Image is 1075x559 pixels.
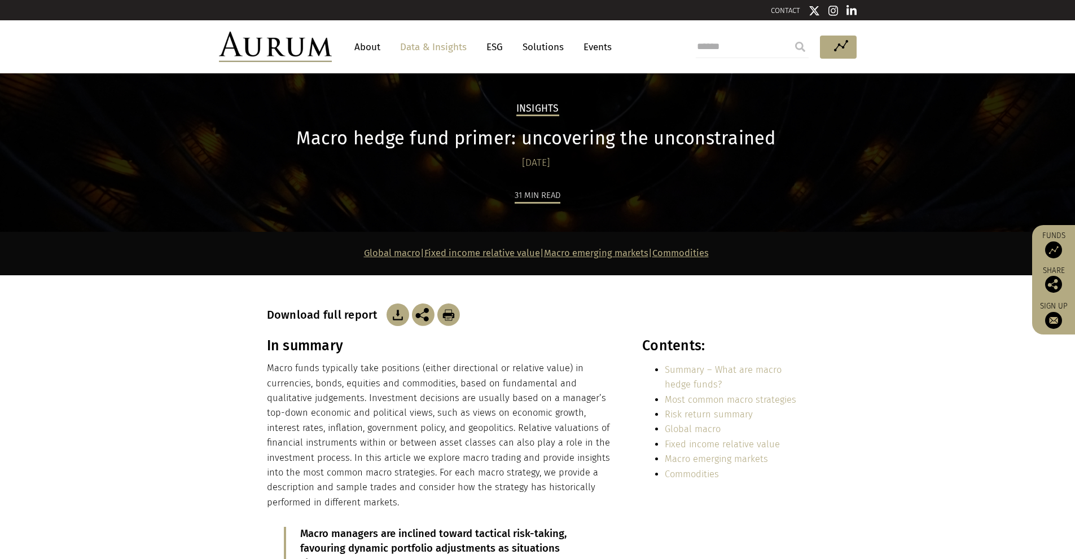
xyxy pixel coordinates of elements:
a: CONTACT [771,6,800,15]
a: Funds [1038,231,1069,258]
a: Commodities [652,248,709,258]
a: ESG [481,37,508,58]
div: 31 min read [515,188,560,204]
img: Share this post [1045,276,1062,293]
input: Submit [789,36,811,58]
img: Instagram icon [828,5,839,16]
img: Aurum [219,32,332,62]
p: Macro funds typically take positions (either directional or relative value) in currencies, bonds,... [267,361,618,510]
img: Share this post [412,303,435,326]
h1: Macro hedge fund primer: uncovering the unconstrained [267,127,806,149]
img: Access Funds [1045,241,1062,258]
img: Twitter icon [809,5,820,16]
a: Fixed income relative value [424,248,540,258]
strong: | | | [364,248,709,258]
img: Sign up to our newsletter [1045,312,1062,329]
img: Linkedin icon [846,5,857,16]
a: Global macro [665,424,721,434]
a: Data & Insights [394,37,472,58]
a: Events [578,37,612,58]
div: [DATE] [267,155,806,171]
h3: In summary [267,337,618,354]
h3: Download full report [267,308,384,322]
a: Commodities [665,469,719,479]
h3: Contents: [642,337,805,354]
div: Share [1038,267,1069,293]
img: Download Article [387,303,409,326]
a: Global macro [364,248,420,258]
a: About [349,37,386,58]
a: Fixed income relative value [665,439,780,450]
a: Most common macro strategies [665,394,796,405]
img: Download Article [437,303,460,326]
a: Solutions [517,37,569,58]
a: Risk return summary [665,409,753,420]
a: Macro emerging markets [665,454,768,464]
a: Sign up [1038,301,1069,329]
h2: Insights [516,103,559,116]
a: Macro emerging markets [544,248,648,258]
a: Summary – What are macro hedge funds? [665,364,782,390]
